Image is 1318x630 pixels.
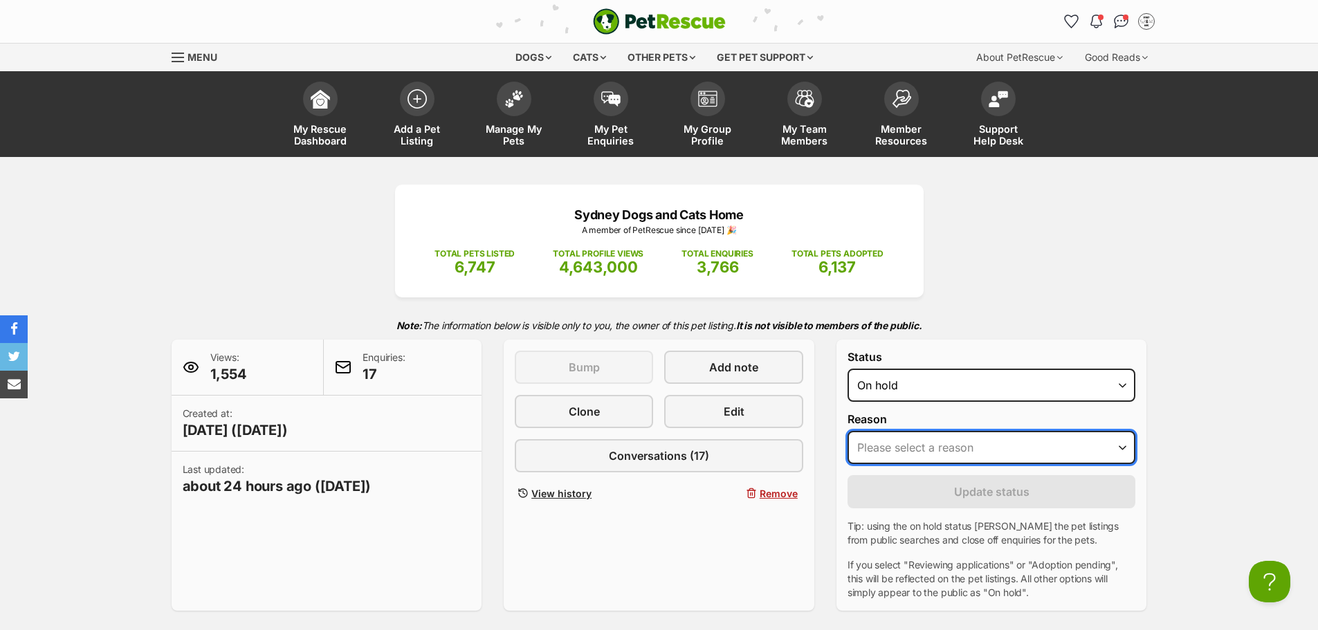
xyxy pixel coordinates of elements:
a: PetRescue [593,8,726,35]
span: My Rescue Dashboard [289,123,351,147]
span: Update status [954,483,1029,500]
span: Remove [760,486,798,501]
a: Support Help Desk [950,75,1047,157]
span: Clone [569,403,600,420]
img: chat-41dd97257d64d25036548639549fe6c8038ab92f7586957e7f3b1b290dea8141.svg [1114,15,1128,28]
button: My account [1135,10,1157,33]
button: Remove [664,483,803,503]
p: Views: [210,351,247,384]
span: Add note [709,359,758,376]
a: Member Resources [853,75,950,157]
a: My Team Members [756,75,853,157]
span: 3,766 [697,258,739,276]
button: Bump [515,351,653,384]
span: Manage My Pets [483,123,545,147]
a: My Pet Enquiries [562,75,659,157]
span: Support Help Desk [967,123,1029,147]
span: 17 [363,364,405,384]
a: My Rescue Dashboard [272,75,369,157]
p: If you select "Reviewing applications" or "Adoption pending", this will be reflected on the pet l... [848,558,1136,600]
img: consumer-privacy-logo.png [1,1,12,12]
p: A member of PetRescue since [DATE] 🎉 [416,224,903,237]
a: Add a Pet Listing [369,75,466,157]
strong: It is not visible to members of the public. [736,319,922,331]
label: Reason [848,413,1136,425]
span: 4,643,000 [559,258,638,276]
p: Enquiries: [363,351,405,384]
a: Conversations (17) [515,439,803,472]
img: Sydney Dogs and Cats Home profile pic [1139,15,1153,28]
div: Dogs [506,44,561,71]
img: help-desk-icon-fdf02630f3aa405de69fd3d07c3f3aa587a6932b1a1747fa1d2bba05be0121f9.svg [989,91,1008,107]
p: Sydney Dogs and Cats Home [416,205,903,224]
span: Member Resources [870,123,933,147]
a: Manage My Pets [466,75,562,157]
a: Add note [664,351,803,384]
img: dashboard-icon-eb2f2d2d3e046f16d808141f083e7271f6b2e854fb5c12c21221c1fb7104beca.svg [311,89,330,109]
img: notifications-46538b983faf8c2785f20acdc204bb7945ddae34d4c08c2a6579f10ce5e182be.svg [1090,15,1101,28]
img: add-pet-listing-icon-0afa8454b4691262ce3f59096e99ab1cd57d4a30225e0717b998d2c9b9846f56.svg [408,89,427,109]
label: Status [848,351,1136,363]
span: 1,554 [210,364,247,384]
p: Last updated: [183,463,372,496]
img: pet-enquiries-icon-7e3ad2cf08bfb03b45e93fb7055b45f3efa6380592205ae92323e6603595dc1f.svg [601,91,621,106]
span: Add a Pet Listing [386,123,448,147]
span: Edit [724,403,744,420]
p: Created at: [183,407,288,440]
img: group-profile-icon-3fa3cf56718a62981997c0bc7e787c4b2cf8bcc04b72c1350f741eb67cf2f40e.svg [698,91,717,107]
div: Get pet support [707,44,823,71]
div: Cats [563,44,616,71]
span: My Group Profile [677,123,739,147]
div: About PetRescue [967,44,1072,71]
a: Clone [515,395,653,428]
div: Good Reads [1075,44,1157,71]
a: View history [515,483,653,503]
p: TOTAL PETS ADOPTED [791,248,884,260]
a: Conversations [1110,10,1133,33]
img: team-members-icon-5396bd8760b3fe7c0b43da4ab00e1e3bb1a5d9ba89233759b79545d2d3fc5d0d.svg [795,90,814,108]
span: Bump [569,359,600,376]
p: Tip: using the on hold status [PERSON_NAME] the pet listings from public searches and close off e... [848,519,1136,547]
span: 6,137 [818,258,856,276]
div: Other pets [618,44,705,71]
span: My Team Members [774,123,836,147]
p: TOTAL ENQUIRIES [681,248,753,260]
iframe: Help Scout Beacon - Open [1249,561,1290,602]
img: member-resources-icon-8e73f808a243e03378d46382f2149f9095a855e16c252ad45f914b54edf8863c.svg [892,89,911,108]
span: about 24 hours ago ([DATE]) [183,476,372,496]
button: Notifications [1086,10,1108,33]
a: Menu [172,44,227,68]
strong: Note: [396,319,422,331]
p: TOTAL PROFILE VIEWS [553,248,643,260]
a: My Group Profile [659,75,756,157]
span: 6,747 [455,258,495,276]
button: Update status [848,475,1136,508]
p: The information below is visible only to you, the owner of this pet listing. [172,311,1147,340]
span: Conversations (17) [609,447,709,464]
span: View history [531,486,592,501]
ul: Account quick links [1061,10,1157,33]
img: logo-e224e6f780fb5917bec1dbf3a21bbac754714ae5b6737aabdf751b685950b380.svg [593,8,726,35]
a: Favourites [1061,10,1083,33]
a: Edit [664,395,803,428]
span: [DATE] ([DATE]) [183,420,288,440]
img: manage-my-pets-icon-02211641906a0b7f246fdf0571729dbe1e7629f14944591b6c1af311fb30b64b.svg [504,90,524,108]
span: My Pet Enquiries [580,123,642,147]
span: Menu [187,51,217,63]
p: TOTAL PETS LISTED [434,248,515,260]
